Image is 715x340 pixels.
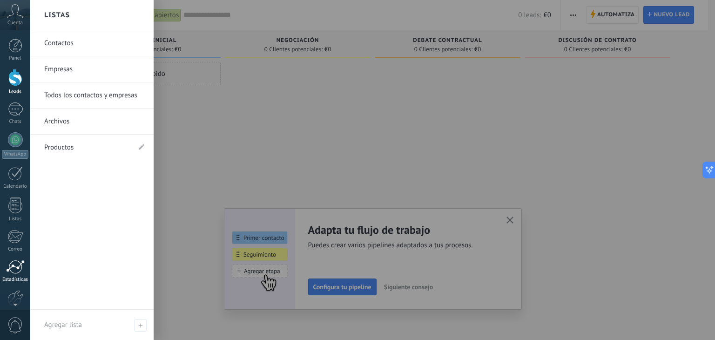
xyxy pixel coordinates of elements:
div: Panel [2,55,29,61]
div: WhatsApp [2,150,28,159]
div: Listas [2,216,29,222]
a: Empresas [44,56,144,82]
span: Agregar lista [44,320,82,329]
div: Estadísticas [2,277,29,283]
a: Todos los contactos y empresas [44,82,144,109]
a: Contactos [44,30,144,56]
a: Productos [44,135,130,161]
div: Calendario [2,184,29,190]
div: Correo [2,246,29,252]
div: Chats [2,119,29,125]
span: Agregar lista [134,319,147,332]
span: Cuenta [7,20,23,26]
div: Leads [2,89,29,95]
h2: Listas [44,0,70,30]
a: Archivos [44,109,144,135]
